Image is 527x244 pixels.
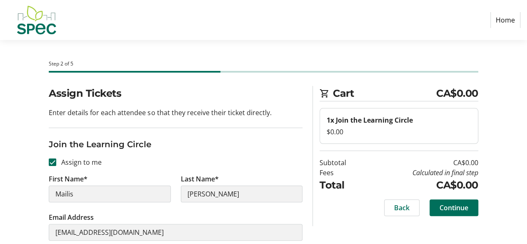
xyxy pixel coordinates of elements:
h2: Assign Tickets [49,86,302,101]
strong: 1x Join the Learning Circle [327,116,413,125]
label: Email Address [49,212,94,222]
img: SPEC's Logo [7,3,66,37]
div: $0.00 [327,127,471,137]
label: First Name* [49,174,87,184]
td: Fees [320,168,365,178]
a: Home [490,12,520,28]
span: Continue [440,203,468,213]
span: Back [394,203,410,213]
button: Back [384,199,420,216]
td: Subtotal [320,158,365,168]
p: Enter details for each attendee so that they receive their ticket directly. [49,108,302,118]
td: Total [320,178,365,193]
td: CA$0.00 [365,158,478,168]
span: Cart [333,86,436,101]
label: Last Name* [181,174,219,184]
label: Assign to me [56,157,102,167]
div: Step 2 of 5 [49,60,478,68]
td: Calculated in final step [365,168,478,178]
span: CA$0.00 [436,86,478,101]
td: CA$0.00 [365,178,478,193]
h3: Join the Learning Circle [49,138,302,151]
button: Continue [430,199,478,216]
